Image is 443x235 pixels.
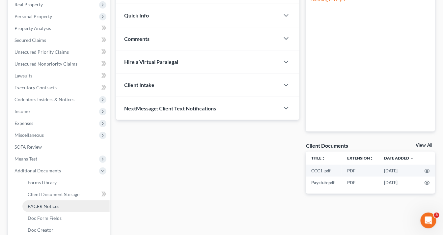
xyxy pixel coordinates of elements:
[14,168,61,173] span: Additional Documents
[384,156,414,161] a: Date Added expand_more
[342,177,379,189] td: PDF
[9,34,110,46] a: Secured Claims
[22,189,110,200] a: Client Document Storage
[28,203,59,209] span: PACER Notices
[347,156,374,161] a: Extensionunfold_more
[379,177,419,189] td: [DATE]
[124,105,216,111] span: NextMessage: Client Text Notifications
[28,191,79,197] span: Client Document Storage
[14,73,32,78] span: Lawsuits
[14,37,46,43] span: Secured Claims
[379,165,419,177] td: [DATE]
[14,85,57,90] span: Executory Contracts
[306,165,342,177] td: CCC1-pdf
[22,200,110,212] a: PACER Notices
[14,97,74,102] span: Codebtors Insiders & Notices
[311,156,325,161] a: Titleunfold_more
[14,144,42,150] span: SOFA Review
[9,22,110,34] a: Property Analysis
[14,25,51,31] span: Property Analysis
[9,70,110,82] a: Lawsuits
[124,36,150,42] span: Comments
[14,14,52,19] span: Personal Property
[321,157,325,161] i: unfold_more
[434,213,439,218] span: 3
[306,177,342,189] td: Paystub-pdf
[14,120,33,126] span: Expenses
[14,132,44,138] span: Miscellaneous
[421,213,436,228] iframe: Intercom live chat
[306,142,348,149] div: Client Documents
[124,59,178,65] span: Hire a Virtual Paralegal
[14,108,30,114] span: Income
[22,177,110,189] a: Forms Library
[28,227,53,233] span: Doc Creator
[124,82,154,88] span: Client Intake
[14,156,37,162] span: Means Test
[28,180,57,185] span: Forms Library
[9,58,110,70] a: Unsecured Nonpriority Claims
[124,12,149,18] span: Quick Info
[410,157,414,161] i: expand_more
[14,49,69,55] span: Unsecured Priority Claims
[28,215,62,221] span: Doc Form Fields
[342,165,379,177] td: PDF
[9,46,110,58] a: Unsecured Priority Claims
[370,157,374,161] i: unfold_more
[14,61,77,67] span: Unsecured Nonpriority Claims
[9,82,110,94] a: Executory Contracts
[9,141,110,153] a: SOFA Review
[22,212,110,224] a: Doc Form Fields
[416,143,432,148] a: View All
[14,2,43,7] span: Real Property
